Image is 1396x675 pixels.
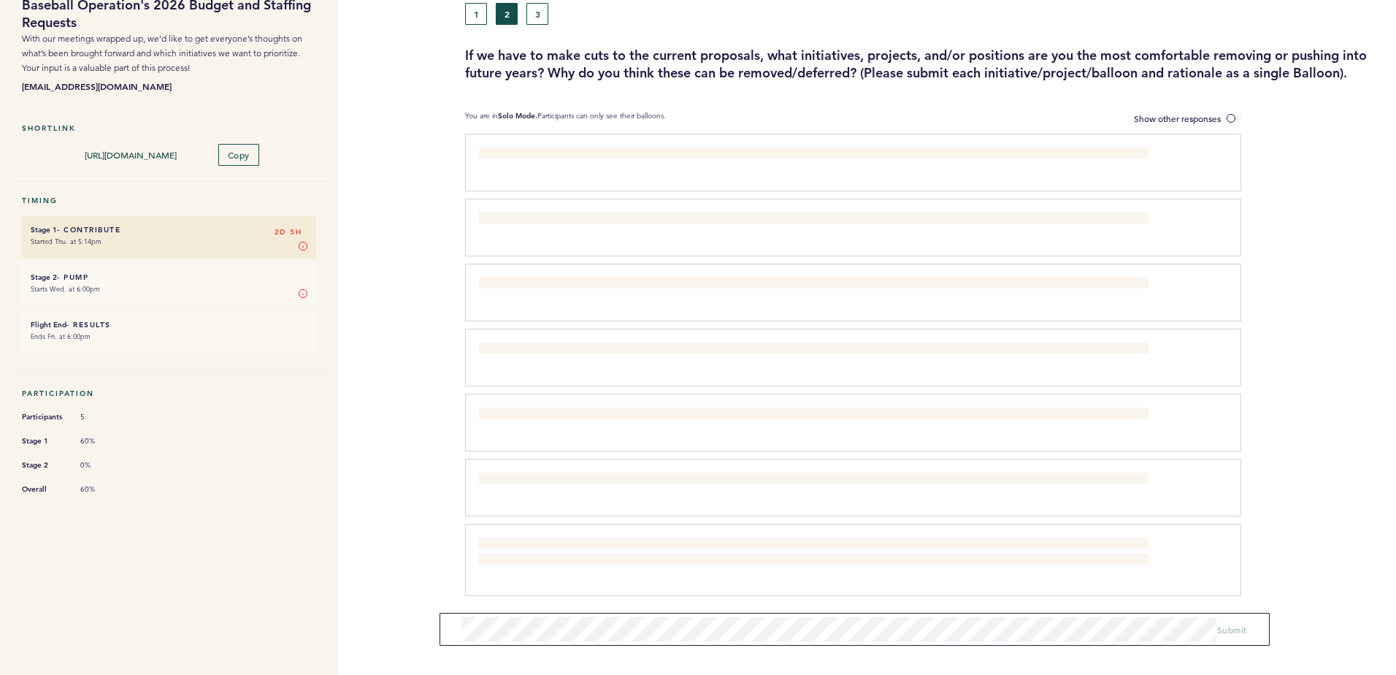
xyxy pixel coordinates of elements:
h6: - Pump [31,272,307,282]
span: 60% [80,484,124,495]
time: Ends Fri. at 6:00pm [31,332,91,341]
time: Started Thu. at 5:14pm [31,237,101,246]
span: Submit [1217,624,1247,636]
b: [EMAIL_ADDRESS][DOMAIN_NAME] [22,79,316,94]
span: 60% [80,436,124,446]
span: Uplift doesn't seem like a need if we continue using Blast. [479,409,705,421]
button: Copy [218,144,259,166]
span: Stage 1 [22,434,66,449]
span: Stage 2 [22,458,66,473]
button: 2 [496,3,518,25]
span: TruMedia/Automated Scouting Reports - I don't think this is necessary and we could better deploy ... [479,214,1063,226]
span: With our meetings wrapped up, we’d like to get everyone’s thoughts on what’s been brought forward... [22,33,302,73]
span: 2D 5H [275,225,302,240]
button: Submit [1217,622,1247,637]
h6: - Contribute [31,225,307,234]
span: Uplift. Sounds like BlastMotion would cover most of the capabilities here. [479,279,765,291]
h5: Timing [22,196,316,205]
span: Even if we decide to add them, I would make the assistant hitting coaches seasonal apprentices. [479,474,854,486]
b: Solo Mode. [498,111,537,121]
h3: If we have to make cuts to the current proposals, what initiatives, projects, and/or positions ar... [465,47,1385,82]
time: Starts Wed. at 6:00pm [31,284,100,294]
h6: - Results [31,320,307,329]
span: Copy [228,149,250,161]
span: I wouldn't add the scouting aids and the associated T&E. We already have a slightly larger than a... [479,539,1135,565]
small: Stage 1 [31,225,57,234]
h5: Participation [22,389,316,398]
span: Digital Draft Board. I think this would be great to have and possibly add value beyond amateur, b... [479,149,948,161]
span: Show other responses [1134,113,1221,124]
span: Overall [22,482,66,497]
small: Flight End [31,320,66,329]
h5: Shortlink [22,123,316,133]
span: University Collaboration. I see the benefits here, but without clear things to study, I'd rather ... [479,344,1013,356]
span: Participants [22,410,66,424]
small: Stage 2 [31,272,57,282]
button: 1 [465,3,487,25]
span: 5 [80,412,124,422]
p: You are in Participants can only see their balloons. [465,111,666,126]
span: 0% [80,460,124,470]
button: 3 [526,3,548,25]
